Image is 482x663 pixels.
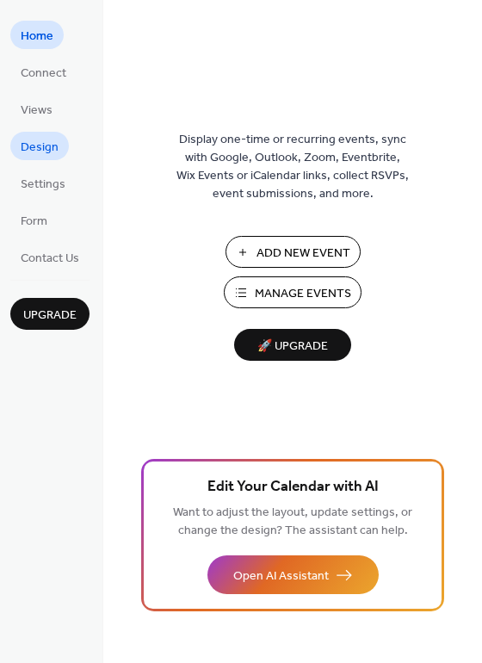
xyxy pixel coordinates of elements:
span: Display one-time or recurring events, sync with Google, Outlook, Zoom, Eventbrite, Wix Events or ... [176,131,409,203]
span: Manage Events [255,285,351,303]
span: Open AI Assistant [233,567,329,586]
a: Form [10,206,58,234]
button: Upgrade [10,298,90,330]
span: Views [21,102,53,120]
a: Design [10,132,69,160]
span: Add New Event [256,245,350,263]
span: Form [21,213,47,231]
span: Home [21,28,53,46]
a: Connect [10,58,77,86]
span: Want to adjust the layout, update settings, or change the design? The assistant can help. [173,501,412,542]
button: Add New Event [226,236,361,268]
span: Design [21,139,59,157]
button: 🚀 Upgrade [234,329,351,361]
a: Home [10,21,64,49]
a: Settings [10,169,76,197]
button: Manage Events [224,276,361,308]
span: Edit Your Calendar with AI [207,475,379,499]
span: 🚀 Upgrade [244,335,341,358]
a: Contact Us [10,243,90,271]
span: Contact Us [21,250,79,268]
a: Views [10,95,63,123]
button: Open AI Assistant [207,555,379,594]
span: Connect [21,65,66,83]
span: Upgrade [23,307,77,325]
span: Settings [21,176,65,194]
